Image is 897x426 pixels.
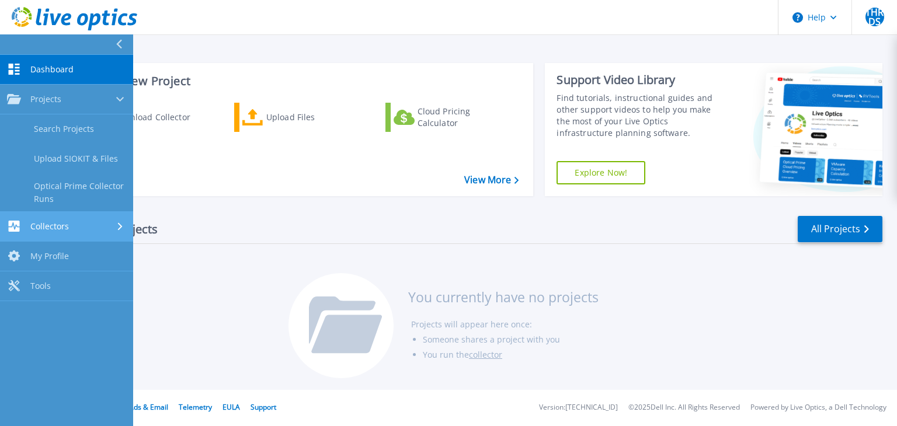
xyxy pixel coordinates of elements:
[557,72,726,88] div: Support Video Library
[557,92,726,139] div: Find tutorials, instructional guides and other support videos to help you make the most of your L...
[464,174,519,186] a: View More
[865,8,884,26] span: THRDS
[30,221,69,232] span: Collectors
[411,317,599,332] li: Projects will appear here once:
[408,291,599,303] h3: You currently have no projects
[30,251,69,261] span: My Profile
[385,103,516,132] a: Cloud Pricing Calculator
[469,349,502,360] a: collector
[83,75,519,88] h3: Start a New Project
[539,404,618,411] li: Version: [TECHNICAL_ID]
[222,402,240,412] a: EULA
[179,402,212,412] a: Telemetry
[423,332,599,347] li: Someone shares a project with you
[83,103,213,132] a: Download Collector
[30,64,74,75] span: Dashboard
[234,103,364,132] a: Upload Files
[30,94,61,104] span: Projects
[798,216,882,242] a: All Projects
[418,106,511,129] div: Cloud Pricing Calculator
[423,347,599,362] li: You run the
[113,106,206,129] div: Download Collector
[30,281,51,291] span: Tools
[557,161,645,184] a: Explore Now!
[750,404,886,411] li: Powered by Live Optics, a Dell Technology
[129,402,168,412] a: Ads & Email
[266,106,360,129] div: Upload Files
[628,404,740,411] li: © 2025 Dell Inc. All Rights Reserved
[251,402,276,412] a: Support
